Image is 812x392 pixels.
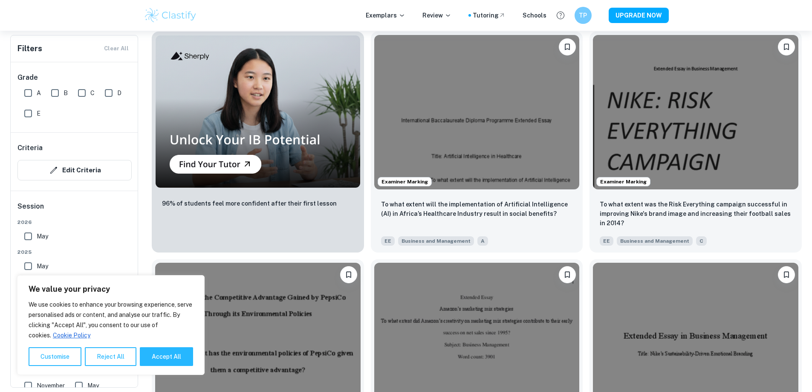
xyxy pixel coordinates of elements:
span: EE [381,236,395,246]
p: To what extent will the implementation of Artificial Intelligence (AI) in Africa’s Healthcare Ind... [381,200,573,218]
p: Review [422,11,451,20]
button: Bookmark [559,266,576,283]
h6: Filters [17,43,42,55]
img: Clastify logo [144,7,198,24]
p: Exemplars [366,11,405,20]
h6: TP [578,11,588,20]
span: November [37,381,65,390]
span: Business and Management [398,236,474,246]
img: Business and Management EE example thumbnail: To what extent will the implementation o [374,35,580,189]
a: Thumbnail96% of students feel more confident after their first lesson [152,32,364,252]
span: May [37,232,48,241]
h6: Criteria [17,143,43,153]
span: EE [600,236,613,246]
span: E [37,109,40,118]
a: Examiner MarkingBookmarkTo what extent will the implementation of Artificial Intelligence (AI) in... [371,32,583,252]
a: Examiner MarkingBookmarkTo what extent was the Risk Everything campaign successful in improving N... [589,32,802,252]
span: May [87,381,99,390]
h6: Grade [17,73,132,83]
span: D [117,88,121,98]
h6: Session [17,201,132,218]
button: Accept All [140,347,193,366]
button: Reject All [85,347,136,366]
span: C [696,236,707,246]
button: Bookmark [340,266,357,283]
span: 2025 [17,248,132,256]
p: We use cookies to enhance your browsing experience, serve personalised ads or content, and analys... [29,299,193,340]
span: Business and Management [617,236,693,246]
span: Examiner Marking [597,178,650,186]
div: We value your privacy [17,275,205,375]
button: Edit Criteria [17,160,132,180]
button: Bookmark [778,266,795,283]
span: C [90,88,95,98]
span: B [64,88,68,98]
p: 96% of students feel more confident after their first lesson [162,199,337,208]
button: UPGRADE NOW [609,8,669,23]
span: 2026 [17,218,132,226]
button: TP [575,7,592,24]
button: Help and Feedback [553,8,568,23]
button: Bookmark [778,38,795,55]
img: Business and Management EE example thumbnail: To what extent was the Risk Everything c [593,35,798,189]
span: Examiner Marking [378,178,431,186]
p: We value your privacy [29,284,193,294]
img: Thumbnail [155,35,361,188]
span: May [37,261,48,271]
a: Tutoring [473,11,506,20]
p: To what extent was the Risk Everything campaign successful in improving Nike's brand image and in... [600,200,792,228]
a: Schools [523,11,546,20]
span: A [477,236,488,246]
button: Customise [29,347,81,366]
a: Cookie Policy [52,331,91,339]
button: Bookmark [559,38,576,55]
span: A [37,88,41,98]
